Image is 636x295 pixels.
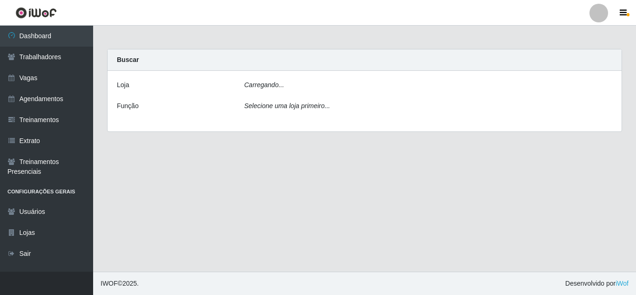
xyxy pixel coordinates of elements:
label: Função [117,101,139,111]
img: CoreUI Logo [15,7,57,19]
strong: Buscar [117,56,139,63]
label: Loja [117,80,129,90]
span: © 2025 . [101,279,139,288]
a: iWof [616,280,629,287]
i: Carregando... [244,81,284,89]
i: Selecione uma loja primeiro... [244,102,330,110]
span: IWOF [101,280,118,287]
span: Desenvolvido por [565,279,629,288]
